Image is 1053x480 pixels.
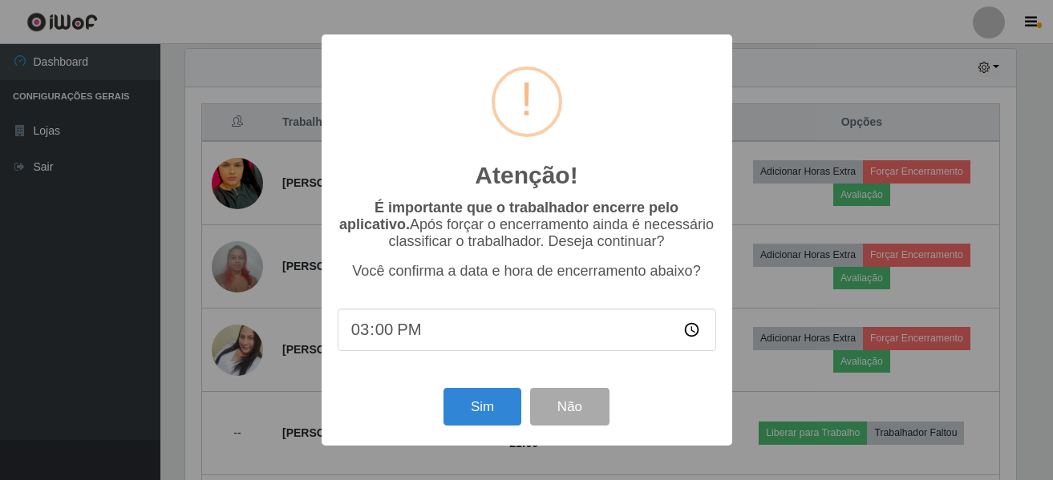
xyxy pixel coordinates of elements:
[339,200,678,232] b: É importante que o trabalhador encerre pelo aplicativo.
[443,388,521,426] button: Sim
[530,388,610,426] button: Não
[475,161,577,190] h2: Atenção!
[338,200,716,250] p: Após forçar o encerramento ainda é necessário classificar o trabalhador. Deseja continuar?
[338,263,716,280] p: Você confirma a data e hora de encerramento abaixo?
